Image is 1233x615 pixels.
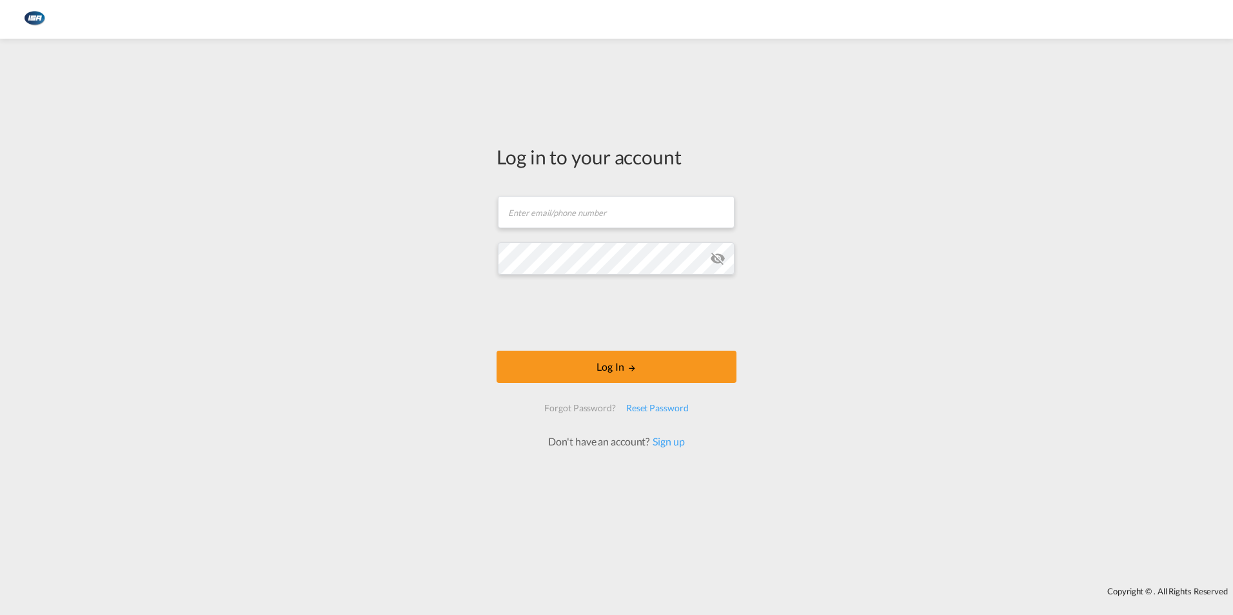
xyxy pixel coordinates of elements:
[710,251,725,266] md-icon: icon-eye-off
[19,5,48,34] img: 1aa151c0c08011ec8d6f413816f9a227.png
[539,396,620,420] div: Forgot Password?
[518,288,715,338] iframe: reCAPTCHA
[649,435,684,447] a: Sign up
[498,196,735,228] input: Enter email/phone number
[534,434,698,449] div: Don't have an account?
[497,351,736,383] button: LOGIN
[497,143,736,170] div: Log in to your account
[621,396,694,420] div: Reset Password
